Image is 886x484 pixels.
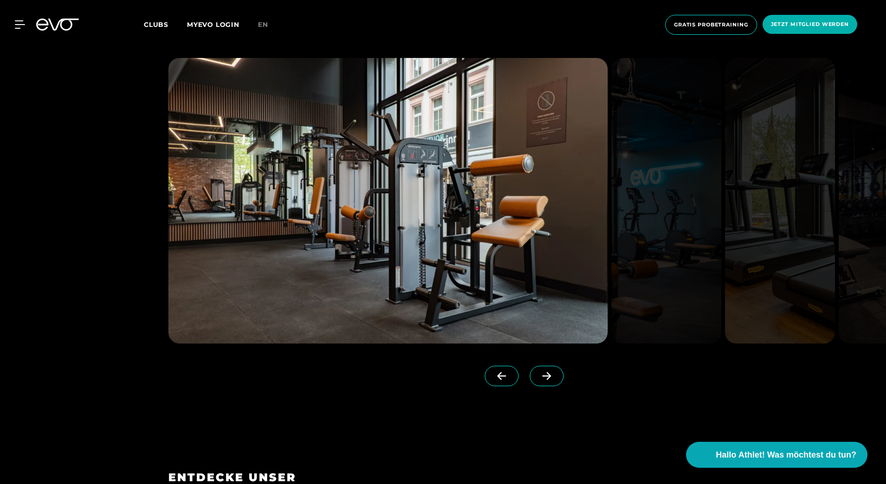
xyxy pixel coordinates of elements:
span: en [258,20,268,29]
button: Hallo Athlet! Was möchtest du tun? [686,442,867,468]
img: evofitness [725,58,835,344]
a: Jetzt Mitglied werden [760,15,860,35]
a: en [258,19,279,30]
span: Gratis Probetraining [674,21,748,29]
img: evofitness [168,58,608,344]
span: Jetzt Mitglied werden [771,20,849,28]
span: Clubs [144,20,168,29]
a: MYEVO LOGIN [187,20,239,29]
a: Gratis Probetraining [662,15,760,35]
img: evofitness [611,58,721,344]
span: Hallo Athlet! Was möchtest du tun? [716,449,856,461]
a: Clubs [144,20,187,29]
